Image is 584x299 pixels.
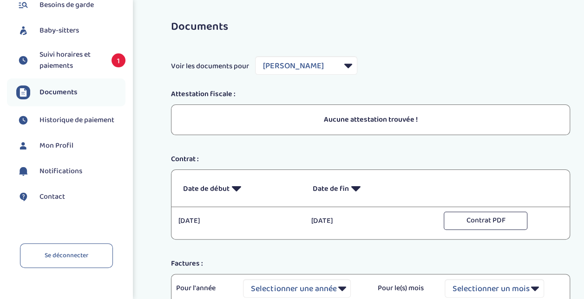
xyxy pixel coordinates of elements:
[164,154,577,165] div: Contrat :
[164,89,577,100] div: Attestation fiscale :
[39,49,102,71] span: Suivi horaires et paiements
[16,85,125,99] a: Documents
[16,49,125,71] a: Suivi horaires et paiements 1
[183,177,299,200] p: Date de début
[171,21,570,33] h3: Documents
[39,140,73,151] span: Mon Profil
[16,190,125,204] a: Contact
[39,25,79,36] span: Baby-sitters
[16,53,30,67] img: suivihoraire.svg
[311,215,430,227] p: [DATE]
[16,113,30,127] img: suivihoraire.svg
[16,190,30,204] img: contact.svg
[39,115,114,126] span: Historique de paiement
[16,139,125,153] a: Mon Profil
[16,24,30,38] img: babysitters.svg
[171,61,249,72] span: Voir les documents pour
[444,215,527,226] a: Contrat PDF
[377,283,431,294] p: Pour le(s) mois
[16,113,125,127] a: Historique de paiement
[16,164,125,178] a: Notifications
[178,215,297,227] p: [DATE]
[164,258,577,269] div: Factures :
[39,166,82,177] span: Notifications
[183,114,558,125] p: Aucune attestation trouvée !
[16,139,30,153] img: profil.svg
[444,212,527,230] button: Contrat PDF
[39,87,78,98] span: Documents
[16,85,30,99] img: documents.svg
[20,243,113,268] a: Se déconnecter
[16,24,125,38] a: Baby-sitters
[176,283,230,294] p: Pour l'année
[313,177,428,200] p: Date de fin
[16,164,30,178] img: notification.svg
[39,191,65,202] span: Contact
[112,53,125,67] span: 1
